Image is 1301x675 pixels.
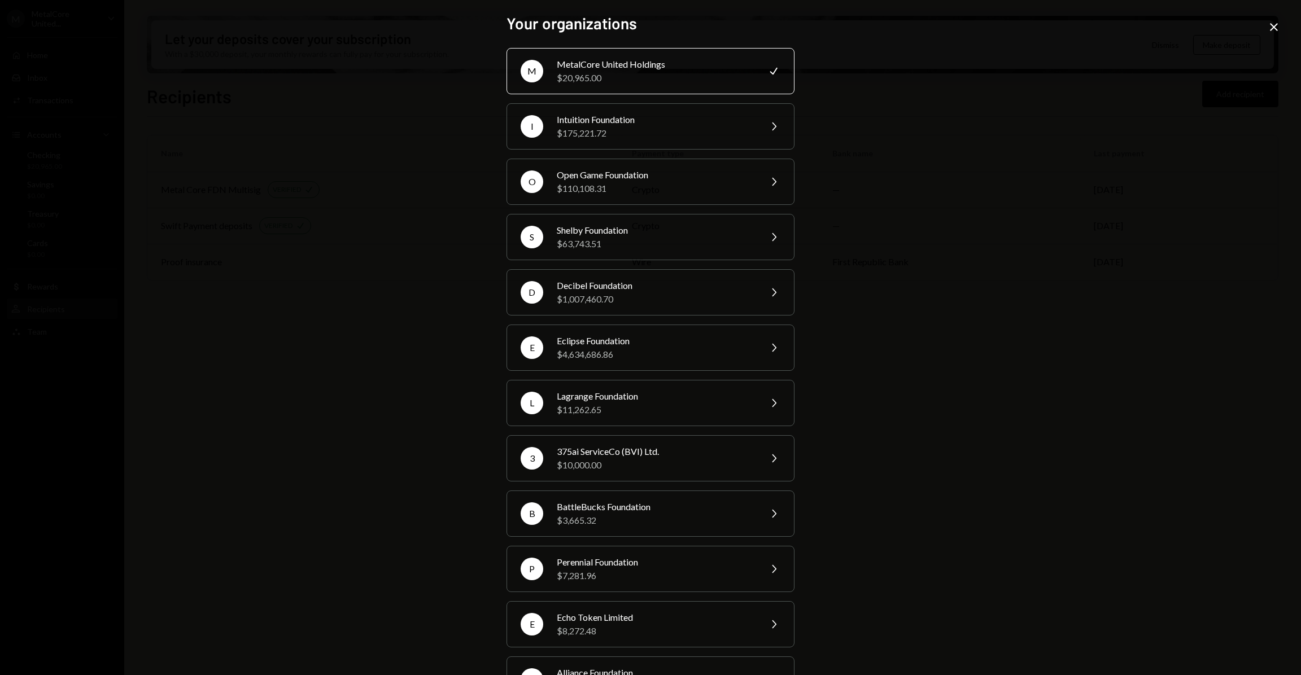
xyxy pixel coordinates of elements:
div: 3 [521,447,543,470]
div: Echo Token Limited [557,611,753,624]
button: 3375ai ServiceCo (BVI) Ltd.$10,000.00 [507,435,794,481]
div: 375ai ServiceCo (BVI) Ltd. [557,445,753,458]
div: I [521,115,543,138]
div: BattleBucks Foundation [557,500,753,514]
div: P [521,558,543,580]
div: Shelby Foundation [557,223,753,237]
div: E [521,336,543,359]
button: OOpen Game Foundation$110,108.31 [507,159,794,205]
div: $110,108.31 [557,182,753,195]
button: IIntuition Foundation$175,221.72 [507,103,794,150]
div: $3,665.32 [557,514,753,527]
div: Eclipse Foundation [557,334,753,348]
div: Intuition Foundation [557,113,753,126]
div: B [521,502,543,525]
div: S [521,226,543,248]
div: $7,281.96 [557,569,753,582]
div: Decibel Foundation [557,279,753,292]
div: L [521,392,543,414]
button: DDecibel Foundation$1,007,460.70 [507,269,794,315]
div: Open Game Foundation [557,168,753,182]
div: O [521,170,543,193]
div: $8,272.48 [557,624,753,638]
div: M [521,60,543,82]
div: $63,743.51 [557,237,753,251]
div: $11,262.65 [557,403,753,417]
div: D [521,281,543,304]
div: $10,000.00 [557,458,753,472]
button: PPerennial Foundation$7,281.96 [507,546,794,592]
button: LLagrange Foundation$11,262.65 [507,380,794,426]
div: $175,221.72 [557,126,753,140]
div: Perennial Foundation [557,555,753,569]
button: SShelby Foundation$63,743.51 [507,214,794,260]
div: Lagrange Foundation [557,389,753,403]
div: $4,634,686.86 [557,348,753,361]
button: EEcho Token Limited$8,272.48 [507,601,794,647]
h2: Your organizations [507,12,794,34]
button: MMetalCore United Holdings$20,965.00 [507,48,794,94]
div: $1,007,460.70 [557,292,753,306]
button: EEclipse Foundation$4,634,686.86 [507,325,794,371]
div: MetalCore United Holdings [557,58,753,71]
div: $20,965.00 [557,71,753,85]
div: E [521,613,543,635]
button: BBattleBucks Foundation$3,665.32 [507,490,794,537]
